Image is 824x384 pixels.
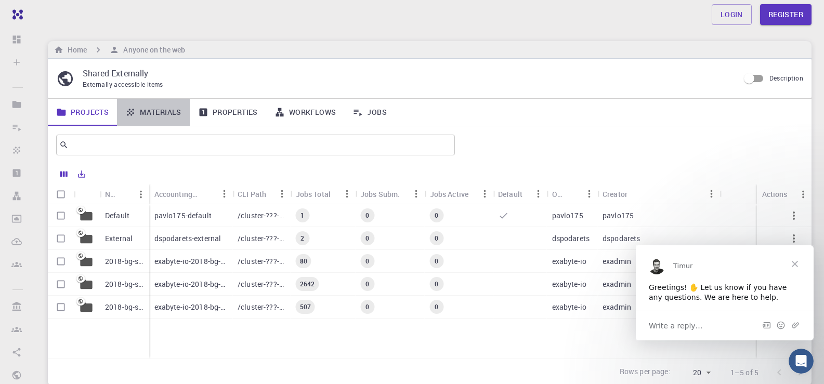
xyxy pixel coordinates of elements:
div: Owner [547,184,598,204]
span: 80 [296,257,311,266]
span: 0 [361,211,373,220]
span: 0 [430,211,442,220]
p: pavlo175 [603,210,634,221]
button: Columns [55,166,73,182]
div: Accounting slug [154,184,200,204]
button: Menu [216,186,232,202]
button: Sort [627,186,644,202]
div: Jobs Active [430,184,469,204]
span: Externally accessible items [83,80,163,88]
p: Default [105,210,129,221]
span: 0 [361,257,373,266]
span: Description [769,74,803,82]
a: Workflows [266,99,345,126]
button: Menu [133,186,149,203]
p: exadmin [603,256,631,267]
a: Properties [190,99,266,126]
p: dspodarets [552,233,590,244]
span: 2 [296,234,308,243]
span: 0 [430,234,442,243]
span: 507 [296,302,315,311]
div: Jobs Total [296,184,331,204]
a: Login [712,4,752,25]
span: 0 [361,280,373,288]
p: pavlo175 [552,210,583,221]
p: /cluster-???-share/groups/exabyte-io/exabyte-io-2018-bg-study-phase-iii [238,279,285,289]
span: 0 [361,234,373,243]
div: Jobs Total [291,184,356,204]
button: Menu [476,186,493,202]
p: /cluster-???-home/pavlo175/pavlo175-default [238,210,285,221]
span: 0 [361,302,373,311]
p: pavlo175-default [154,210,212,221]
div: Creator [603,184,627,204]
p: dspodarets-external [154,233,221,244]
p: 2018-bg-study-phase-i-ph [105,256,144,267]
a: Jobs [344,99,395,126]
button: Sort [116,186,133,203]
a: Register [760,4,812,25]
p: External [105,233,133,244]
p: /cluster-???-share/groups/exabyte-io/exabyte-io-2018-bg-study-phase-i-ph [238,256,285,267]
button: Sort [564,186,581,202]
nav: breadcrumb [52,44,187,56]
div: Owner [552,184,565,204]
p: exabyte-io [552,279,587,289]
p: exadmin [603,279,631,289]
a: Materials [117,99,190,126]
p: exadmin [603,302,631,312]
iframe: Intercom live chat message [636,245,814,340]
h6: Home [63,44,87,56]
p: dspodarets [603,233,640,244]
div: Default [498,184,522,204]
p: exabyte-io [552,302,587,312]
div: CLI Path [232,184,291,204]
div: Jobs Subm. [355,184,425,204]
p: Shared Externally [83,67,731,80]
button: Export [73,166,90,182]
a: Projects [48,99,117,126]
div: Name [105,184,116,204]
div: Actions [762,184,788,204]
div: CLI Path [238,184,266,204]
p: exabyte-io-2018-bg-study-phase-iii [154,279,228,289]
p: exabyte-io [552,256,587,267]
p: 2018-bg-study-phase-III [105,279,144,289]
button: Menu [408,186,425,202]
p: 1–5 of 5 [730,367,758,378]
button: Menu [795,186,812,203]
img: logo [8,9,23,20]
div: Jobs Subm. [360,184,400,204]
button: Menu [581,186,597,202]
p: Rows per page: [620,366,671,378]
div: Accounting slug [149,184,233,204]
button: Menu [274,186,291,202]
button: Menu [703,186,720,202]
div: Creator [597,184,720,204]
h6: Anyone on the web [119,44,185,56]
div: Actions [757,184,812,204]
span: 1 [296,211,308,220]
button: Menu [530,186,547,202]
button: Sort [199,186,216,202]
p: exabyte-io-2018-bg-study-phase-i-ph [154,256,228,267]
div: 20 [675,365,714,380]
div: Icon [74,184,100,204]
div: Name [100,184,149,204]
p: 2018-bg-study-phase-I [105,302,144,312]
span: 2642 [296,280,319,288]
p: /cluster-???-share/groups/exabyte-io/exabyte-io-2018-bg-study-phase-i [238,302,285,312]
span: 0 [430,280,442,288]
iframe: Intercom live chat [789,349,814,374]
p: /cluster-???-home/dspodarets/dspodarets-external [238,233,285,244]
span: 0 [430,302,442,311]
span: 0 [430,257,442,266]
p: exabyte-io-2018-bg-study-phase-i [154,302,228,312]
button: Menu [338,186,355,202]
div: Default [493,184,547,204]
div: Jobs Active [425,184,493,204]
